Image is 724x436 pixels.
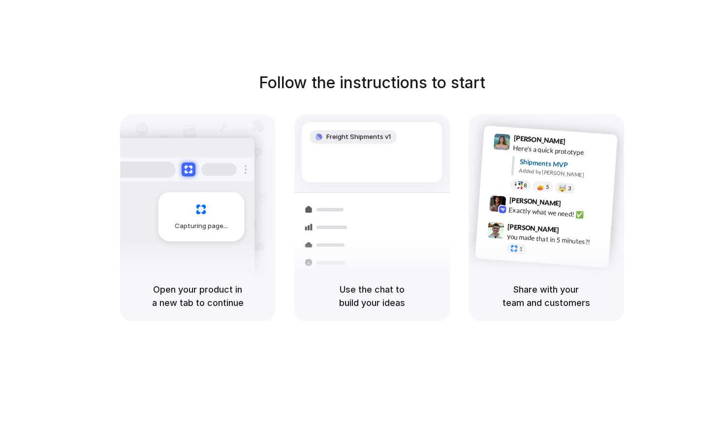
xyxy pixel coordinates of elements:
[132,283,264,309] h5: Open your product in a new tab to continue
[507,221,559,235] span: [PERSON_NAME]
[480,283,612,309] h5: Share with your team and customers
[523,183,527,188] span: 8
[306,283,438,309] h5: Use the chat to build your ideas
[513,133,566,147] span: [PERSON_NAME]
[545,184,549,190] span: 5
[568,137,588,149] span: 9:41 AM
[519,167,609,181] div: Added by [PERSON_NAME]
[558,184,567,192] div: 🤯
[175,221,229,231] span: Capturing page
[567,186,571,191] span: 3
[562,226,582,237] span: 9:47 AM
[259,71,485,95] h1: Follow the instructions to start
[519,157,610,173] div: Shipments MVP
[508,205,607,222] div: Exactly what we need! ✅
[564,200,584,211] span: 9:42 AM
[519,246,522,252] span: 1
[506,231,605,248] div: you made that in 5 minutes?!
[326,132,391,142] span: Freight Shipments v1
[509,195,561,209] span: [PERSON_NAME]
[512,143,611,160] div: Here's a quick prototype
